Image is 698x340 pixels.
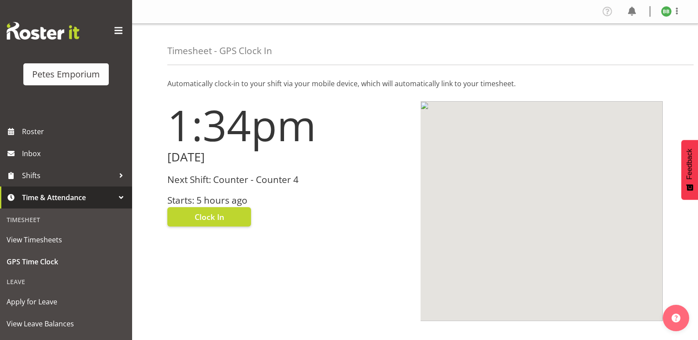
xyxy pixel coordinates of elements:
span: Feedback [686,149,694,179]
a: GPS Time Clock [2,251,130,273]
span: View Timesheets [7,233,126,246]
span: Roster [22,125,128,138]
img: beena-bist9974.jpg [661,6,672,17]
h1: 1:34pm [167,101,410,149]
h2: [DATE] [167,150,410,164]
h3: Next Shift: Counter - Counter 4 [167,175,410,185]
p: Automatically clock-in to your shift via your mobile device, which will automatically link to you... [167,78,663,89]
div: Timesheet [2,211,130,229]
img: Rosterit website logo [7,22,79,40]
span: GPS Time Clock [7,255,126,268]
h4: Timesheet - GPS Clock In [167,46,272,56]
a: View Timesheets [2,229,130,251]
span: Shifts [22,169,114,182]
span: Apply for Leave [7,295,126,308]
img: help-xxl-2.png [672,314,680,322]
button: Feedback - Show survey [681,140,698,200]
span: Time & Attendance [22,191,114,204]
span: View Leave Balances [7,317,126,330]
div: Petes Emporium [32,68,100,81]
a: View Leave Balances [2,313,130,335]
span: Inbox [22,147,128,160]
h3: Starts: 5 hours ago [167,195,410,205]
div: Leave [2,273,130,291]
span: Clock In [195,211,224,223]
button: Clock In [167,207,251,227]
a: Apply for Leave [2,291,130,313]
